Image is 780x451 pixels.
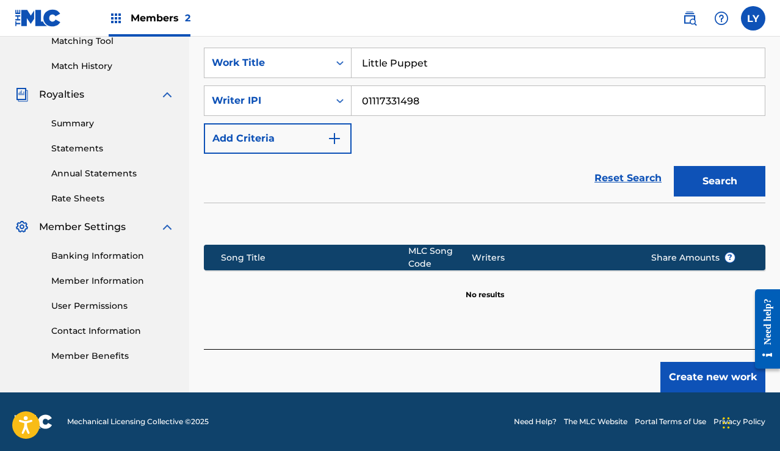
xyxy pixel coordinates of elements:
[719,392,780,451] iframe: Chat Widget
[741,6,765,31] div: User Menu
[660,362,765,392] button: Create new work
[651,251,735,264] span: Share Amounts
[588,165,668,192] a: Reset Search
[204,48,765,203] form: Search Form
[723,405,730,441] div: Drag
[51,192,175,205] a: Rate Sheets
[408,245,472,270] div: MLC Song Code
[212,93,322,108] div: Writer IPI
[109,11,123,26] img: Top Rightsholders
[51,250,175,262] a: Banking Information
[221,251,408,264] div: Song Title
[51,35,175,48] a: Matching Tool
[15,9,62,27] img: MLC Logo
[51,142,175,155] a: Statements
[131,11,190,25] span: Members
[51,117,175,130] a: Summary
[327,131,342,146] img: 9d2ae6d4665cec9f34b9.svg
[709,6,734,31] div: Help
[514,416,557,427] a: Need Help?
[185,12,190,24] span: 2
[204,123,352,154] button: Add Criteria
[15,220,29,234] img: Member Settings
[635,416,706,427] a: Portal Terms of Use
[472,251,632,264] div: Writers
[51,275,175,287] a: Member Information
[67,416,209,427] span: Mechanical Licensing Collective © 2025
[714,11,729,26] img: help
[15,414,52,429] img: logo
[677,6,702,31] a: Public Search
[212,56,322,70] div: Work Title
[160,220,175,234] img: expand
[51,350,175,363] a: Member Benefits
[682,11,697,26] img: search
[39,87,84,102] span: Royalties
[466,275,504,300] p: No results
[39,220,126,234] span: Member Settings
[51,325,175,337] a: Contact Information
[674,166,765,197] button: Search
[713,416,765,427] a: Privacy Policy
[51,60,175,73] a: Match History
[564,416,627,427] a: The MLC Website
[51,300,175,312] a: User Permissions
[160,87,175,102] img: expand
[725,253,735,262] span: ?
[15,87,29,102] img: Royalties
[746,277,780,381] iframe: Resource Center
[51,167,175,180] a: Annual Statements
